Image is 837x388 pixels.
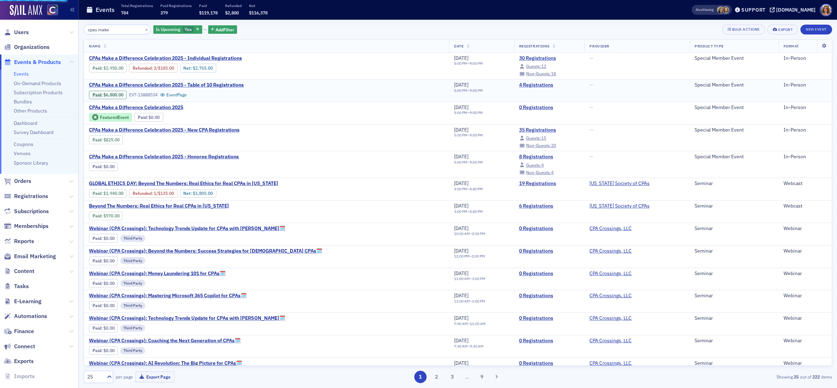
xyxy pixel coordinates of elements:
[695,82,773,88] div: Special Member Event
[89,55,276,62] a: CPAs Make a Difference Celebration 2025 - Individual Registrations
[589,225,632,232] a: CPA Crossings, LLC
[519,64,547,69] a: Guests:12
[89,127,239,133] span: CPAs Make a Difference Celebration 2025 - New CPA Registrations
[153,25,202,34] div: Yes
[14,327,34,335] span: Finance
[92,191,101,196] a: Paid
[589,293,634,299] span: CPA Crossings, LLC
[454,82,468,88] span: [DATE]
[589,44,609,49] span: Provider
[89,212,123,220] div: Paid: 6 - $57000
[469,160,483,165] time: 9:00 PM
[208,25,237,34] button: AddFilter
[784,203,827,209] div: Webcast
[89,234,118,242] div: Paid: 0 - $0
[589,315,632,322] a: CPA Crossings, LLC
[454,127,468,133] span: [DATE]
[784,180,827,187] div: Webcast
[695,248,773,254] div: Seminar
[800,26,832,32] a: New Event
[135,371,174,382] button: Export Page
[84,25,151,34] input: Search…
[103,137,120,142] span: $825.00
[800,25,832,34] button: New Event
[225,10,239,15] span: $2,800
[89,189,127,198] div: Paid: 21 - $194000
[784,293,827,299] div: Webinar
[158,65,174,71] span: $185.00
[14,89,63,96] a: Subscription Products
[103,164,115,169] span: $0.00
[14,343,35,350] span: Connect
[589,271,632,277] a: CPA Crossings, LLC
[695,225,773,232] div: Seminar
[454,225,468,231] span: [DATE]
[784,225,827,232] div: Webinar
[89,225,285,232] a: Webinar (CPA Crossings): Technology Trends Update for CPAs with [PERSON_NAME]🗓️
[695,104,773,111] div: Special Member Event
[14,357,34,365] span: Exports
[695,127,773,133] div: Special Member Event
[14,177,31,185] span: Orders
[589,55,593,61] span: —
[89,180,278,187] span: GLOBAL ETHICS DAY: Beyond The Numbers: Real Ethics for Real CPAs in Colorado
[216,26,234,33] span: Add Filter
[89,203,229,209] span: Beyond The Numbers: Real Ethics for Real CPAs in Colorado
[4,192,48,200] a: Registrations
[589,127,593,133] span: —
[767,25,798,34] button: Export
[4,298,41,305] a: E-Learning
[89,360,242,367] span: Webinar (CPA Crossings): AI Revolution: The Big Picture for CPAs🗓️
[526,162,541,168] span: Guests:
[526,71,551,76] span: Non-Guests:
[526,144,556,147] div: 20
[454,104,468,110] span: [DATE]
[454,231,470,236] time: 10:00 AM
[519,144,556,148] a: Non-Guests:20
[92,236,101,241] a: Paid
[4,267,34,275] a: Content
[92,65,101,71] a: Paid
[454,248,468,254] span: [DATE]
[138,115,149,120] span: :
[89,104,223,111] a: CPAs Make a Difference Celebration 2025
[89,154,239,160] a: CPAs Make a Difference Celebration 2025 - Honoree Registrations
[249,10,268,15] span: $116,378
[454,186,467,191] time: 3:00 PM
[589,180,650,187] span: Colorado Society of CPAs
[120,280,145,287] div: Third Party
[519,248,580,254] a: 0 Registrations
[14,298,41,305] span: E-Learning
[89,271,225,277] a: Webinar (CPA Crossings): Money Laundering 101 for CPAs🗓️
[14,43,50,51] span: Organizations
[47,5,58,15] img: SailAMX
[116,374,133,380] label: per page
[180,64,216,72] div: Net: $276500
[14,120,37,126] a: Dashboard
[14,160,48,166] a: Sponsor Library
[454,292,468,299] span: [DATE]
[4,357,34,365] a: Exports
[89,203,229,209] a: Beyond The Numbers: Real Ethics for Real CPAs in [US_STATE]
[103,258,115,263] span: $0.00
[4,208,49,215] a: Subscriptions
[92,348,101,353] a: Paid
[519,82,580,88] a: 4 Registrations
[784,55,827,62] div: In-Person
[454,44,464,49] span: Date
[4,282,29,290] a: Tasks
[14,28,29,36] span: Users
[148,115,160,120] span: $0.00
[741,7,766,13] div: Support
[696,7,702,12] div: Also
[92,137,101,142] a: Paid
[589,203,650,209] a: [US_STATE] Society of CPAs
[454,61,467,66] time: 5:00 PM
[42,5,58,17] a: View Homepage
[519,72,556,76] a: Non-Guests:18
[784,104,827,111] div: In-Person
[784,127,827,133] div: In-Person
[121,3,153,8] p: Total Registrations
[784,44,799,49] span: Format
